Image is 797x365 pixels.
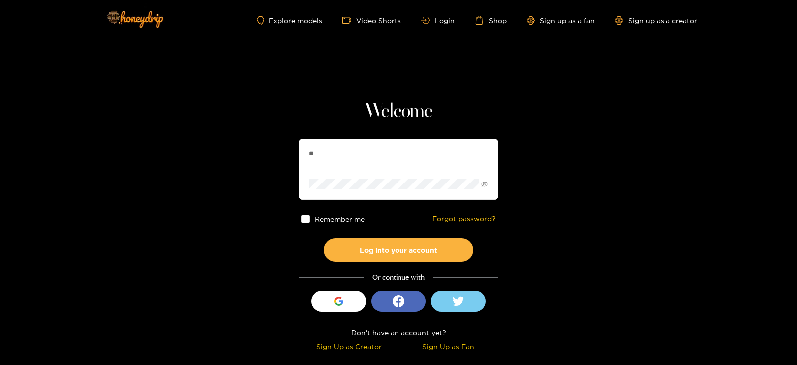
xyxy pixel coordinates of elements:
[299,327,498,338] div: Don't have an account yet?
[421,17,455,24] a: Login
[257,16,322,25] a: Explore models
[299,100,498,124] h1: Welcome
[475,16,507,25] a: Shop
[301,341,396,352] div: Sign Up as Creator
[299,272,498,283] div: Or continue with
[481,181,488,187] span: eye-invisible
[342,16,401,25] a: Video Shorts
[615,16,697,25] a: Sign up as a creator
[401,341,496,352] div: Sign Up as Fan
[315,215,365,223] span: Remember me
[342,16,356,25] span: video-camera
[324,238,473,262] button: Log into your account
[432,215,496,223] a: Forgot password?
[527,16,595,25] a: Sign up as a fan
